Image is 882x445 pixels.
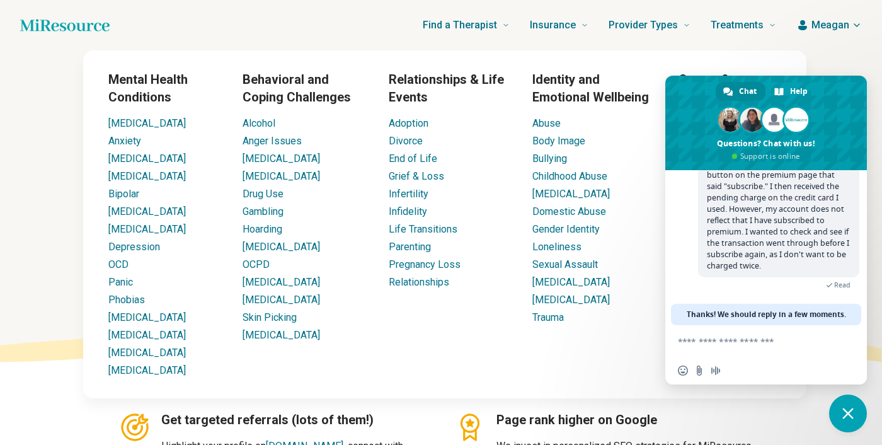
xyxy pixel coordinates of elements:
a: Abuse [532,117,561,129]
a: [MEDICAL_DATA] [108,311,186,323]
span: Meagan [811,18,849,33]
a: Pregnancy Loss [389,258,461,270]
a: [MEDICAL_DATA] [108,153,186,165]
a: Infertility [389,188,428,200]
a: [MEDICAL_DATA] [108,329,186,341]
div: Find a Therapist [8,50,882,398]
button: Meagan [796,18,862,33]
a: [MEDICAL_DATA] [243,294,320,306]
h3: Get targeted referrals (lots of them!) [161,411,428,429]
a: OCPD [243,258,270,270]
a: Infidelity [389,205,427,217]
h3: Behavioral and Coping Challenges [243,71,369,106]
a: Drug Use [243,188,283,200]
a: [MEDICAL_DATA] [108,205,186,217]
span: Audio message [711,366,721,376]
span: Find a Therapist [423,16,497,34]
a: Domestic Abuse [532,205,606,217]
a: Alcohol [243,117,275,129]
span: Insurance [530,16,576,34]
textarea: Compose your message... [678,336,827,347]
span: Treatments [711,16,764,34]
a: Gambling [243,205,283,217]
span: Send a file [694,366,704,376]
h3: Page rank higher on Google [496,411,764,429]
h3: Identity and Emotional Wellbeing [532,71,658,106]
span: Thanks! We should reply in a few moments. [687,304,846,325]
h3: Mental Health Conditions [108,71,222,106]
a: Sexual Assault [532,258,598,270]
a: Trauma [532,311,564,323]
a: Skin Picking [243,311,297,323]
div: Help [767,82,816,101]
a: Depression [108,241,160,253]
a: [MEDICAL_DATA] [532,276,610,288]
div: Chat [716,82,765,101]
a: Phobias [108,294,145,306]
a: [MEDICAL_DATA] [243,241,320,253]
a: Body Image [532,135,585,147]
a: Loneliness [532,241,581,253]
span: Good morning! I have a quick troubleshooting question. I recently decided to upgrade to premium, ... [707,124,850,271]
a: Anger Issues [243,135,302,147]
span: Read [834,280,850,289]
span: Chat [739,82,757,101]
a: Divorce [389,135,423,147]
a: [MEDICAL_DATA] [243,170,320,182]
a: Adoption [389,117,428,129]
a: Bipolar [108,188,139,200]
a: [MEDICAL_DATA] [532,294,610,306]
a: Gender Identity [532,223,600,235]
a: [MEDICAL_DATA] [243,153,320,165]
h3: Relationships & Life Events [389,71,512,106]
a: [MEDICAL_DATA] [108,117,186,129]
a: Anxiety [108,135,141,147]
span: Insert an emoji [678,366,688,376]
h3: Career & Performance [679,71,781,106]
span: Provider Types [609,16,678,34]
a: [MEDICAL_DATA] [243,276,320,288]
a: Panic [108,276,133,288]
a: [MEDICAL_DATA] [108,347,186,359]
a: [MEDICAL_DATA] [108,223,186,235]
a: Relationships [389,276,449,288]
a: OCD [108,258,129,270]
a: Home page [20,13,110,38]
a: Life Transitions [389,223,457,235]
a: Grief & Loss [389,170,444,182]
a: [MEDICAL_DATA] [243,329,320,341]
div: Close chat [829,395,867,432]
a: [MEDICAL_DATA] [108,170,186,182]
a: End of Life [389,153,437,165]
a: Hoarding [243,223,282,235]
a: [MEDICAL_DATA] [532,188,610,200]
a: Childhood Abuse [532,170,607,182]
a: Parenting [389,241,431,253]
span: Help [790,82,808,101]
a: Bullying [532,153,567,165]
a: [MEDICAL_DATA] [108,364,186,376]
